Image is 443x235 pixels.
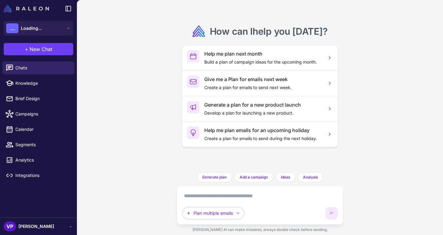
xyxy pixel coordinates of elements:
button: Ideas [276,172,295,182]
span: Generate plan [202,174,227,180]
span: Integrations [15,172,70,179]
a: Calendar [2,123,74,136]
button: Analysis [298,172,323,182]
span: Add a campaign [240,174,268,180]
span: Knowledge [15,80,70,87]
span: Analytics [15,157,70,163]
a: Brief Design [2,92,74,105]
span: Segments [15,141,70,148]
p: Build a plan of campaign ideas for the upcoming month. [204,59,322,65]
span: Campaigns [15,111,70,117]
h3: Give me a Plan for emails next week [204,76,322,83]
h3: Generate a plan for a new product launch [204,101,322,108]
a: Knowledge [2,77,74,90]
span: New Chat [30,45,52,53]
div: [PERSON_NAME] AI can make mistakes, always double check before sending. [177,225,343,235]
button: Add a campaign [234,172,273,182]
span: Ideas [281,174,290,180]
span: Brief Design [15,95,70,102]
p: Develop a plan for launching a new product. [204,110,322,116]
span: help you [DATE] [253,26,323,37]
span: Analysis [303,174,318,180]
span: Calendar [15,126,70,133]
h3: Help me plan emails for an upcoming holiday [204,127,322,134]
h3: Help me plan next month [204,50,322,57]
a: Campaigns [2,108,74,120]
span: Chats [15,65,70,71]
span: [PERSON_NAME] [18,223,54,230]
div: VP [4,221,16,231]
a: Chats [2,61,74,74]
h2: How can I ? [210,25,328,37]
a: Raleon Logo [4,5,51,12]
button: Generate plan [197,172,232,182]
a: Segments [2,138,74,151]
p: Create a plan for emails to send during the next holiday. [204,135,322,142]
button: Plan multiple emails [182,207,244,219]
p: Create a plan for emails to send next week. [204,84,322,91]
div: ... [6,23,18,33]
a: Integrations [2,169,74,182]
button: ...Loading... [4,21,73,36]
a: Analytics [2,154,74,166]
button: +New Chat [4,43,73,55]
span: Loading... [21,25,42,32]
img: Raleon Logo [4,5,49,12]
span: + [25,45,28,53]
